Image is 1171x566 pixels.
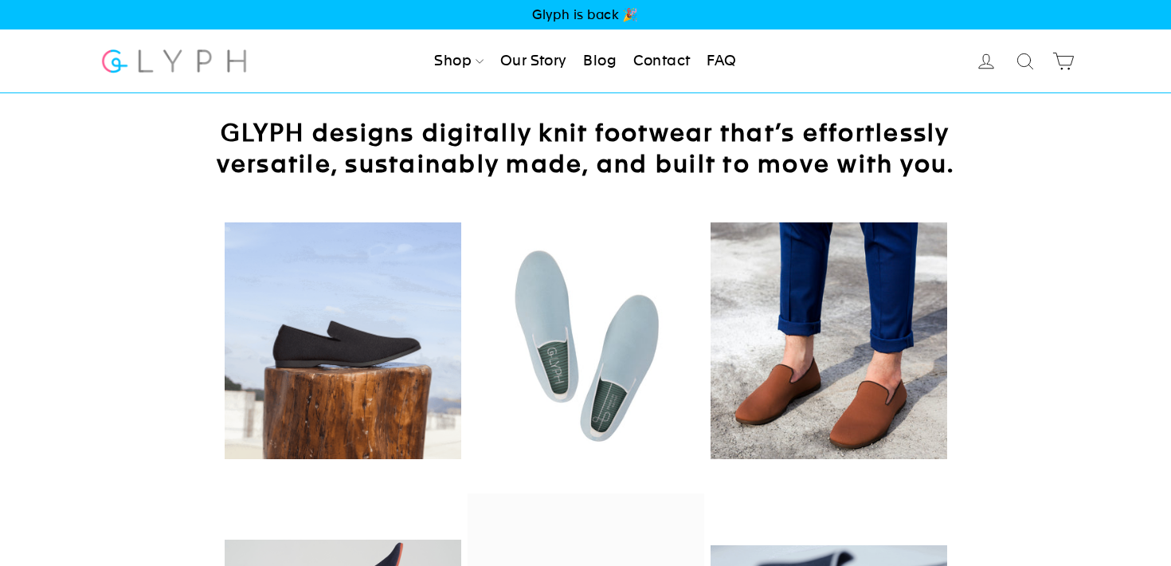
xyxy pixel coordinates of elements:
a: Our Story [494,44,574,79]
a: Contact [627,44,697,79]
a: Shop [428,44,490,79]
h2: GLYPH designs digitally knit footwear that’s effortlessly versatile, sustainably made, and built ... [187,117,984,179]
img: Glyph [100,40,249,82]
ul: Primary [428,44,742,79]
a: Blog [577,44,623,79]
a: FAQ [700,44,742,79]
